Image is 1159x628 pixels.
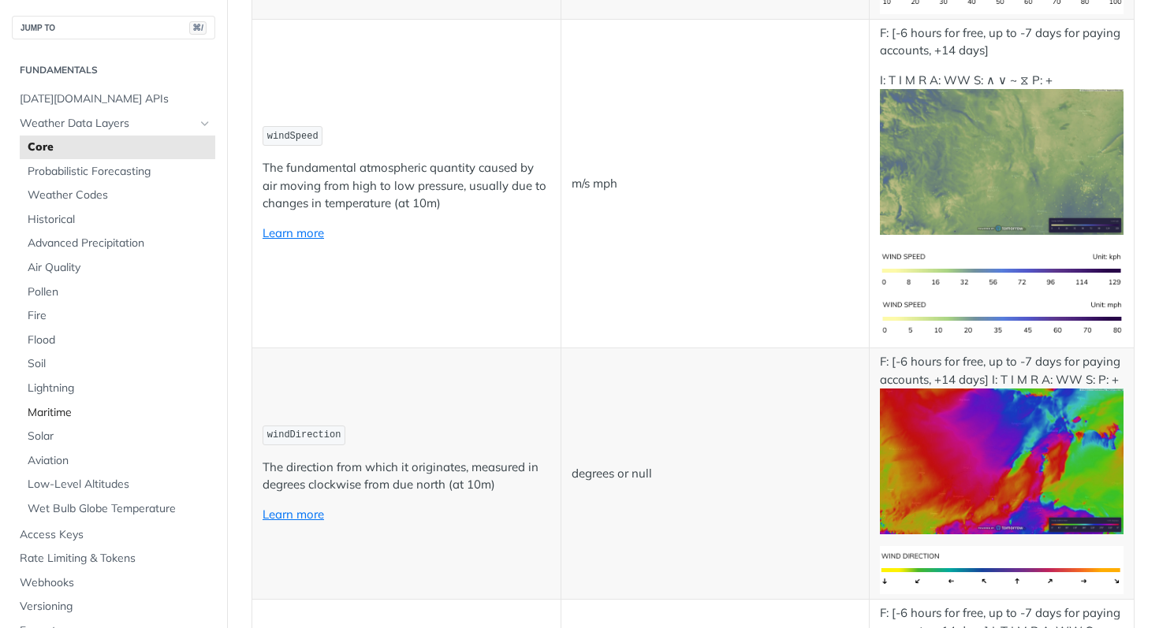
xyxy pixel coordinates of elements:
[20,575,211,591] span: Webhooks
[20,304,215,328] a: Fire
[880,72,1124,236] p: I: T I M R A: WW S: ∧ ∨ ~ ⧖ P: +
[12,63,215,77] h2: Fundamentals
[880,353,1124,534] p: F: [-6 hours for free, up to -7 days for paying accounts, +14 days] I: T I M R A: WW S: P: +
[263,159,550,213] p: The fundamental atmospheric quantity caused by air moving from high to low pressure, usually due ...
[880,24,1124,60] p: F: [-6 hours for free, up to -7 days for paying accounts, +14 days]
[20,232,215,255] a: Advanced Precipitation
[12,547,215,570] a: Rate Limiting & Tokens
[12,16,215,39] button: JUMP TO⌘/
[20,329,215,352] a: Flood
[28,260,211,276] span: Air Quality
[20,425,215,448] a: Solar
[20,473,215,496] a: Low-Level Altitudes
[20,208,215,232] a: Historical
[20,91,211,107] span: [DATE][DOMAIN_NAME] APIs
[263,225,324,240] a: Learn more
[28,236,211,251] span: Advanced Precipitation
[572,175,859,193] p: m/s mph
[880,561,1124,576] span: Expand image
[880,262,1124,277] span: Expand image
[12,595,215,619] a: Versioning
[12,571,215,595] a: Webhooks
[20,160,215,184] a: Probabilistic Forecasting
[28,333,211,348] span: Flood
[880,154,1124,169] span: Expand image
[20,527,211,543] span: Access Keys
[28,453,211,469] span: Aviation
[572,465,859,483] p: degrees or null
[263,459,550,494] p: The direction from which it originates, measured in degrees clockwise from due north (at 10m)
[189,21,207,35] span: ⌘/
[28,381,211,396] span: Lightning
[28,356,211,372] span: Soil
[28,429,211,444] span: Solar
[28,164,211,180] span: Probabilistic Forecasting
[28,188,211,203] span: Weather Codes
[20,401,215,425] a: Maritime
[28,284,211,300] span: Pollen
[28,212,211,228] span: Historical
[880,310,1124,325] span: Expand image
[28,139,211,155] span: Core
[28,405,211,421] span: Maritime
[28,501,211,517] span: Wet Bulb Globe Temperature
[12,112,215,136] a: Weather Data LayersHide subpages for Weather Data Layers
[20,551,211,567] span: Rate Limiting & Tokens
[20,184,215,207] a: Weather Codes
[12,87,215,111] a: [DATE][DOMAIN_NAME] APIs
[28,477,211,492] span: Low-Level Altitudes
[28,308,211,324] span: Fire
[20,116,195,132] span: Weather Data Layers
[20,449,215,473] a: Aviation
[20,497,215,521] a: Wet Bulb Globe Temperature
[20,377,215,400] a: Lightning
[267,131,319,142] span: windSpeed
[880,452,1124,467] span: Expand image
[267,429,341,440] span: windDirection
[20,136,215,159] a: Core
[12,523,215,547] a: Access Keys
[20,599,211,615] span: Versioning
[199,117,211,130] button: Hide subpages for Weather Data Layers
[20,281,215,304] a: Pollen
[263,507,324,522] a: Learn more
[20,352,215,376] a: Soil
[20,256,215,280] a: Air Quality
